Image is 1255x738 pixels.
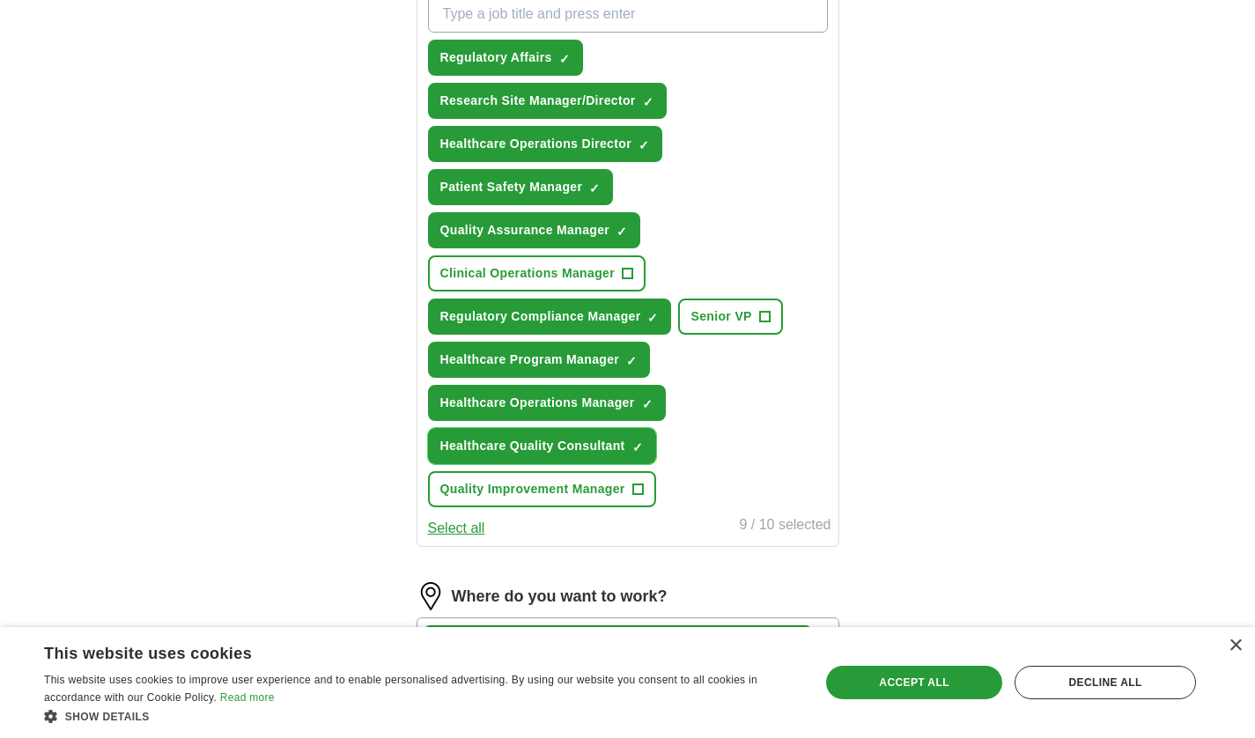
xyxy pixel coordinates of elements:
[428,428,656,464] button: Healthcare Quality Consultant✓
[440,394,635,412] span: Healthcare Operations Manager
[428,342,651,378] button: Healthcare Program Manager✓
[440,92,636,110] span: Research Site Manager/Director
[639,138,649,152] span: ✓
[440,48,552,67] span: Regulatory Affairs
[616,225,627,239] span: ✓
[559,52,570,66] span: ✓
[678,299,782,335] button: Senior VP
[643,95,653,109] span: ✓
[428,255,646,292] button: Clinical Operations Manager
[440,307,641,326] span: Regulatory Compliance Manager
[632,440,643,454] span: ✓
[428,385,666,421] button: Healthcare Operations Manager✓
[428,126,662,162] button: Healthcare Operations Director✓
[428,299,672,335] button: Regulatory Compliance Manager✓
[642,397,653,411] span: ✓
[452,585,668,609] label: Where do you want to work?
[44,674,757,704] span: This website uses cookies to improve user experience and to enable personalised advertising. By u...
[739,514,831,539] div: 9 / 10 selected
[440,480,625,498] span: Quality Improvement Manager
[440,264,616,283] span: Clinical Operations Manager
[626,354,637,368] span: ✓
[647,311,658,325] span: ✓
[690,307,751,326] span: Senior VP
[428,212,641,248] button: Quality Assurance Manager✓
[428,518,485,539] button: Select all
[1015,666,1196,699] div: Decline all
[428,169,614,205] button: Patient Safety Manager✓
[220,691,275,704] a: Read more, opens a new window
[826,666,1002,699] div: Accept all
[44,638,753,664] div: This website uses cookies
[428,471,656,507] button: Quality Improvement Manager
[428,83,667,119] button: Research Site Manager/Director✓
[440,351,620,369] span: Healthcare Program Manager
[428,40,583,76] button: Regulatory Affairs✓
[589,181,600,196] span: ✓
[440,178,583,196] span: Patient Safety Manager
[440,437,625,455] span: Healthcare Quality Consultant
[1229,639,1242,653] div: Close
[44,707,797,725] div: Show details
[65,711,150,723] span: Show details
[440,135,631,153] span: Healthcare Operations Director
[440,221,610,240] span: Quality Assurance Manager
[417,582,445,610] img: location.png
